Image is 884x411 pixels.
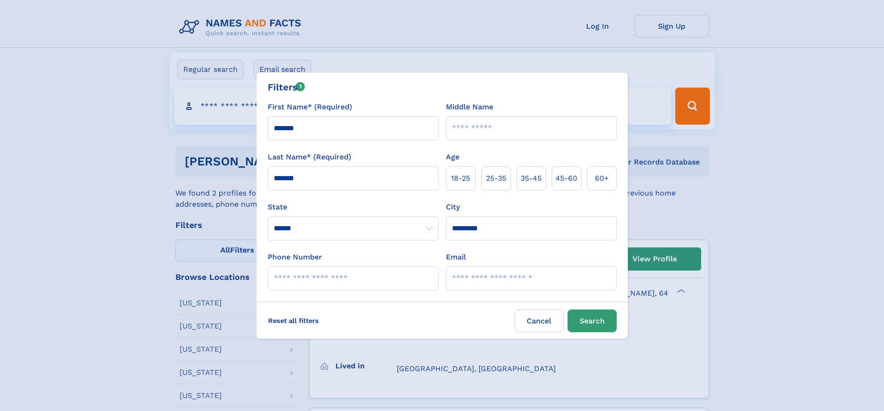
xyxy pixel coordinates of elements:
label: Cancel [515,310,564,332]
label: Phone Number [268,252,322,263]
label: Reset all filters [262,310,325,332]
label: Middle Name [446,101,493,113]
label: Email [446,252,466,263]
label: State [268,202,439,213]
span: 45‑60 [555,173,577,184]
label: Last Name* (Required) [268,152,351,163]
label: First Name* (Required) [268,101,352,113]
span: 25‑35 [486,173,506,184]
button: Search [568,310,617,332]
span: 18‑25 [451,173,470,184]
label: City [446,202,460,213]
span: 60+ [595,173,609,184]
span: 35‑45 [521,173,542,184]
label: Age [446,152,459,163]
div: Filters [268,80,305,94]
